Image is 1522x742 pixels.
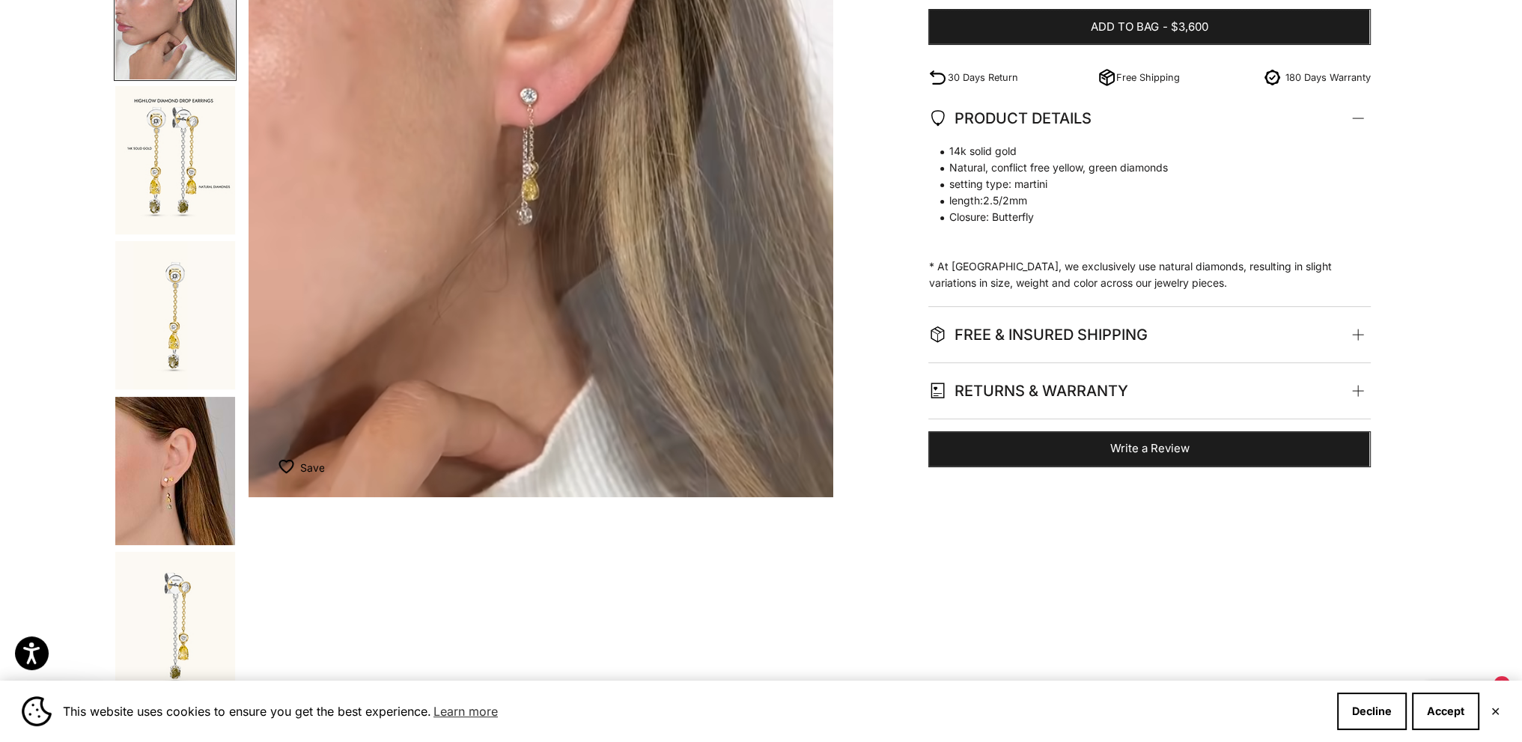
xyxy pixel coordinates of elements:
[114,240,237,391] button: Go to item 4
[928,307,1370,362] summary: FREE & INSURED SHIPPING
[278,459,299,474] img: wishlist
[928,192,1355,209] span: length:2.5/2mm
[1491,707,1500,716] button: Close
[928,106,1091,131] span: PRODUCT DETAILS
[114,550,237,702] button: Go to item 6
[115,86,235,234] img: #YellowGold #WhiteGold #RoseGold
[928,143,1355,159] span: 14k solid gold
[1171,18,1208,37] span: $3,600
[114,85,237,236] button: Go to item 3
[928,9,1370,45] button: Add to bag-$3,600
[115,241,235,389] img: High-low Diamond Drop Earrings
[22,696,52,726] img: Cookie banner
[1091,18,1159,37] span: Add to bag
[115,552,235,700] img: High-low Diamond Drop Earrings
[928,159,1355,176] span: Natural, conflict free yellow, green diamonds
[928,431,1370,467] a: Write a Review
[63,700,1325,723] span: This website uses cookies to ensure you get the best experience.
[928,378,1127,404] span: RETURNS & WARRANTY
[928,209,1355,225] span: Closure: Butterfly
[1285,70,1371,85] p: 180 Days Warranty
[1116,70,1180,85] p: Free Shipping
[928,322,1147,347] span: FREE & INSURED SHIPPING
[928,363,1370,419] summary: RETURNS & WARRANTY
[928,176,1355,192] span: setting type: martini
[928,91,1370,146] summary: PRODUCT DETAILS
[947,70,1017,85] p: 30 Days Return
[115,397,235,545] img: #YellowGold #WhiteGold #RoseGold
[1412,693,1479,730] button: Accept
[1337,693,1407,730] button: Decline
[114,395,237,547] button: Go to item 5
[278,452,324,482] button: Add to Wishlist
[431,700,500,723] a: Learn more
[928,143,1355,291] p: * At [GEOGRAPHIC_DATA], we exclusively use natural diamonds, resulting in slight variations in si...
